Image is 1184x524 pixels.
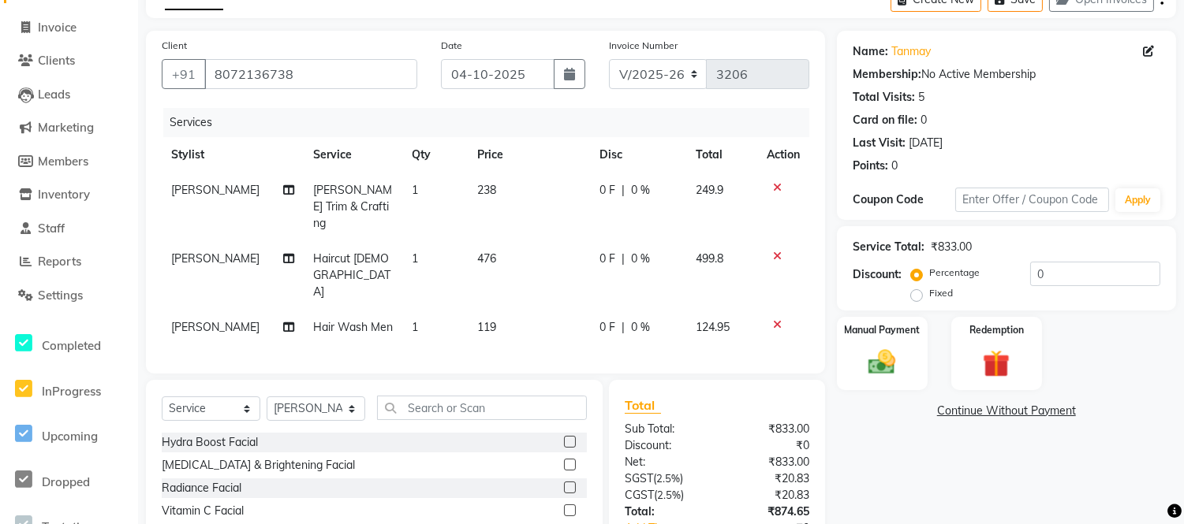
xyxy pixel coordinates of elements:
span: [PERSON_NAME] [171,183,260,197]
a: Inventory [4,186,134,204]
th: Disc [590,137,687,173]
label: Fixed [929,286,953,300]
a: Settings [4,287,134,305]
span: [PERSON_NAME] [171,320,260,334]
div: Vitamin C Facial [162,503,244,519]
span: 0 F [599,182,615,199]
th: Action [757,137,809,173]
div: Name: [853,43,888,60]
th: Stylist [162,137,304,173]
div: Membership: [853,66,921,83]
div: [MEDICAL_DATA] & Brightening Facial [162,457,355,474]
div: ₹20.83 [717,470,821,487]
span: 124.95 [696,320,730,334]
label: Percentage [929,266,980,280]
a: Staff [4,220,134,238]
div: ₹0 [717,437,821,454]
span: | [622,251,625,267]
label: Invoice Number [609,39,678,53]
span: Members [38,154,88,169]
label: Date [441,39,462,53]
div: ₹20.83 [717,487,821,504]
div: 5 [918,89,924,106]
img: _gift.svg [974,347,1018,381]
span: Reports [38,254,81,269]
div: Card on file: [853,112,917,128]
span: Completed [42,338,101,353]
span: 0 F [599,251,615,267]
div: Services [163,108,821,137]
label: Redemption [969,323,1024,337]
th: Qty [402,137,468,173]
div: Points: [853,158,888,174]
img: _cash.svg [860,347,904,378]
span: 0 F [599,319,615,336]
a: Marketing [4,119,134,137]
span: Inventory [38,187,90,202]
span: 119 [477,320,496,334]
div: ₹833.00 [717,421,821,437]
div: Last Visit: [853,135,906,151]
span: | [622,319,625,336]
div: 0 [921,112,927,128]
div: [DATE] [909,135,943,151]
button: +91 [162,59,206,89]
input: Search by Name/Mobile/Email/Code [204,59,417,89]
span: [PERSON_NAME] [171,251,260,266]
a: Clients [4,52,134,70]
span: Upcoming [42,429,98,444]
span: 1 [412,320,418,334]
span: 2.5% [657,489,681,501]
span: Haircut [DEMOGRAPHIC_DATA] [313,251,390,299]
span: 249.9 [696,183,723,197]
span: 476 [477,251,496,266]
div: Service Total: [853,239,924,255]
div: Sub Total: [613,421,717,437]
span: SGST [625,471,653,485]
span: Clients [38,53,75,68]
span: Leads [38,87,70,102]
span: 499.8 [696,251,723,266]
span: 0 % [631,319,650,336]
th: Price [468,137,589,173]
span: | [622,182,625,199]
div: ( ) [613,470,717,487]
a: Members [4,153,134,171]
span: [PERSON_NAME] Trim & Crafting [313,183,392,230]
a: Invoice [4,19,134,37]
span: 2.5% [656,472,680,485]
span: Total [625,397,661,414]
span: Marketing [38,120,94,135]
button: Apply [1115,188,1160,212]
div: Total: [613,504,717,520]
a: Tanmay [891,43,931,60]
span: InProgress [42,384,101,399]
div: ₹874.65 [717,504,821,520]
label: Manual Payment [844,323,920,337]
div: Hydra Boost Facial [162,434,258,451]
span: Staff [38,221,65,236]
span: 1 [412,251,418,266]
label: Client [162,39,187,53]
div: Radiance Facial [162,480,241,496]
div: Coupon Code [853,191,955,208]
a: Reports [4,253,134,271]
div: Discount: [853,266,902,283]
a: Leads [4,86,134,104]
div: ₹833.00 [931,239,972,255]
th: Service [304,137,402,173]
span: Invoice [38,20,77,35]
span: Settings [38,288,83,303]
div: Total Visits: [853,89,915,106]
input: Enter Offer / Coupon Code [955,188,1109,212]
div: Discount: [613,437,717,454]
span: 0 % [631,251,650,267]
div: Net: [613,454,717,470]
span: 1 [412,183,418,197]
div: 0 [891,158,898,174]
div: No Active Membership [853,66,1160,83]
span: Hair Wash Men [313,320,393,334]
div: ₹833.00 [717,454,821,470]
span: 238 [477,183,496,197]
span: Dropped [42,474,90,489]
